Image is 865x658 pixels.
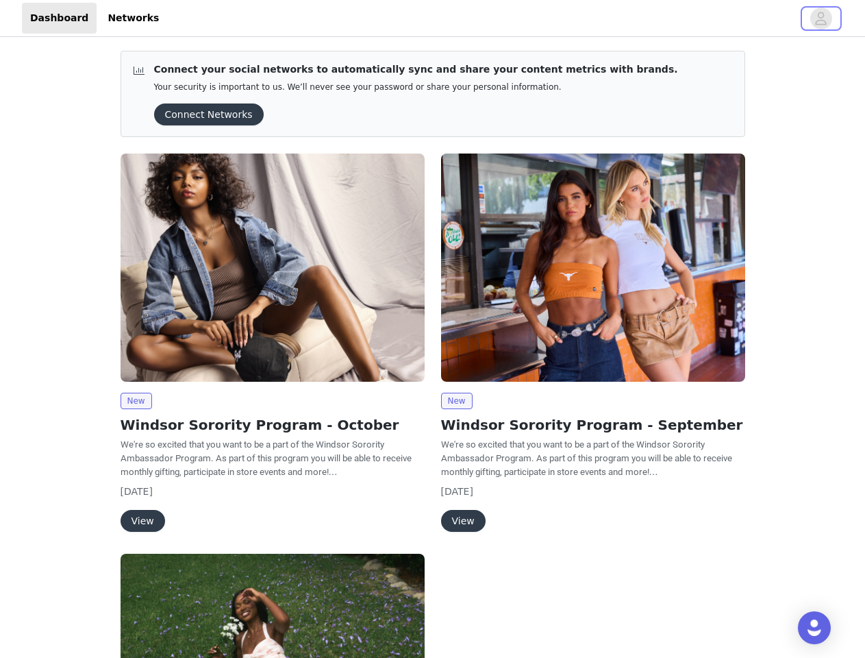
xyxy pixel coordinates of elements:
[99,3,167,34] a: Networks
[814,8,827,29] div: avatar
[121,154,425,382] img: Windsor
[154,62,678,77] p: Connect your social networks to automatically sync and share your content metrics with brands.
[121,415,425,435] h2: Windsor Sorority Program - October
[121,439,412,477] span: We're so excited that you want to be a part of the Windsor Sorority Ambassador Program. As part o...
[441,393,473,409] span: New
[441,486,473,497] span: [DATE]
[441,516,486,526] a: View
[121,516,165,526] a: View
[121,393,152,409] span: New
[154,103,264,125] button: Connect Networks
[441,415,745,435] h2: Windsor Sorority Program - September
[22,3,97,34] a: Dashboard
[441,510,486,532] button: View
[441,154,745,382] img: Windsor
[441,439,732,477] span: We're so excited that you want to be a part of the Windsor Sorority Ambassador Program. As part o...
[798,611,831,644] div: Open Intercom Messenger
[154,82,678,93] p: Your security is important to us. We’ll never see your password or share your personal information.
[121,486,153,497] span: [DATE]
[121,510,165,532] button: View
